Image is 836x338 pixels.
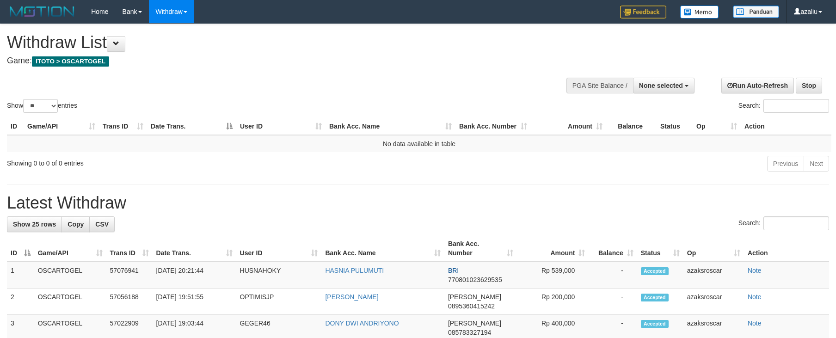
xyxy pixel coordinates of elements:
[7,289,34,315] td: 2
[153,289,236,315] td: [DATE] 19:51:55
[589,262,637,289] td: -
[448,302,495,310] span: Copy 0895360415242 to clipboard
[733,6,779,18] img: panduan.png
[321,235,444,262] th: Bank Acc. Name: activate to sort column ascending
[24,118,99,135] th: Game/API: activate to sort column ascending
[106,262,153,289] td: 57076941
[99,118,147,135] th: Trans ID: activate to sort column ascending
[738,216,829,230] label: Search:
[620,6,666,18] img: Feedback.jpg
[683,262,744,289] td: azaksroscar
[147,118,236,135] th: Date Trans.: activate to sort column descending
[657,118,693,135] th: Status
[236,262,322,289] td: HUSNAHOKY
[748,267,762,274] a: Note
[741,118,831,135] th: Action
[680,6,719,18] img: Button%20Memo.svg
[7,135,831,152] td: No data available in table
[325,320,399,327] a: DONY DWI ANDRIYONO
[641,294,669,301] span: Accepted
[796,78,822,93] a: Stop
[748,320,762,327] a: Note
[455,118,531,135] th: Bank Acc. Number: activate to sort column ascending
[68,221,84,228] span: Copy
[95,221,109,228] span: CSV
[748,293,762,301] a: Note
[325,293,378,301] a: [PERSON_NAME]
[641,267,669,275] span: Accepted
[641,320,669,328] span: Accepted
[34,289,106,315] td: OSCARTOGEL
[589,235,637,262] th: Balance: activate to sort column ascending
[13,221,56,228] span: Show 25 rows
[325,267,384,274] a: HASNIA PULUMUTI
[531,118,606,135] th: Amount: activate to sort column ascending
[767,156,804,172] a: Previous
[633,78,695,93] button: None selected
[763,216,829,230] input: Search:
[326,118,455,135] th: Bank Acc. Name: activate to sort column ascending
[566,78,633,93] div: PGA Site Balance /
[738,99,829,113] label: Search:
[61,216,90,232] a: Copy
[683,289,744,315] td: azaksroscar
[517,262,589,289] td: Rp 539,000
[7,33,548,52] h1: Withdraw List
[153,235,236,262] th: Date Trans.: activate to sort column ascending
[589,289,637,315] td: -
[32,56,109,67] span: ITOTO > OSCARTOGEL
[448,329,491,336] span: Copy 085783327194 to clipboard
[7,56,548,66] h4: Game:
[7,235,34,262] th: ID: activate to sort column descending
[7,155,341,168] div: Showing 0 to 0 of 0 entries
[89,216,115,232] a: CSV
[448,276,502,283] span: Copy 770801023629535 to clipboard
[7,5,77,18] img: MOTION_logo.png
[236,118,326,135] th: User ID: activate to sort column ascending
[517,289,589,315] td: Rp 200,000
[7,216,62,232] a: Show 25 rows
[683,235,744,262] th: Op: activate to sort column ascending
[236,235,322,262] th: User ID: activate to sort column ascending
[236,289,322,315] td: OPTIMISJP
[448,320,501,327] span: [PERSON_NAME]
[444,235,517,262] th: Bank Acc. Number: activate to sort column ascending
[744,235,829,262] th: Action
[34,235,106,262] th: Game/API: activate to sort column ascending
[106,235,153,262] th: Trans ID: activate to sort column ascending
[153,262,236,289] td: [DATE] 20:21:44
[7,99,77,113] label: Show entries
[106,289,153,315] td: 57056188
[721,78,794,93] a: Run Auto-Refresh
[7,194,829,212] h1: Latest Withdraw
[23,99,58,113] select: Showentries
[639,82,683,89] span: None selected
[804,156,829,172] a: Next
[606,118,657,135] th: Balance
[7,118,24,135] th: ID
[637,235,683,262] th: Status: activate to sort column ascending
[517,235,589,262] th: Amount: activate to sort column ascending
[763,99,829,113] input: Search:
[693,118,741,135] th: Op: activate to sort column ascending
[34,262,106,289] td: OSCARTOGEL
[7,262,34,289] td: 1
[448,267,459,274] span: BRI
[448,293,501,301] span: [PERSON_NAME]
